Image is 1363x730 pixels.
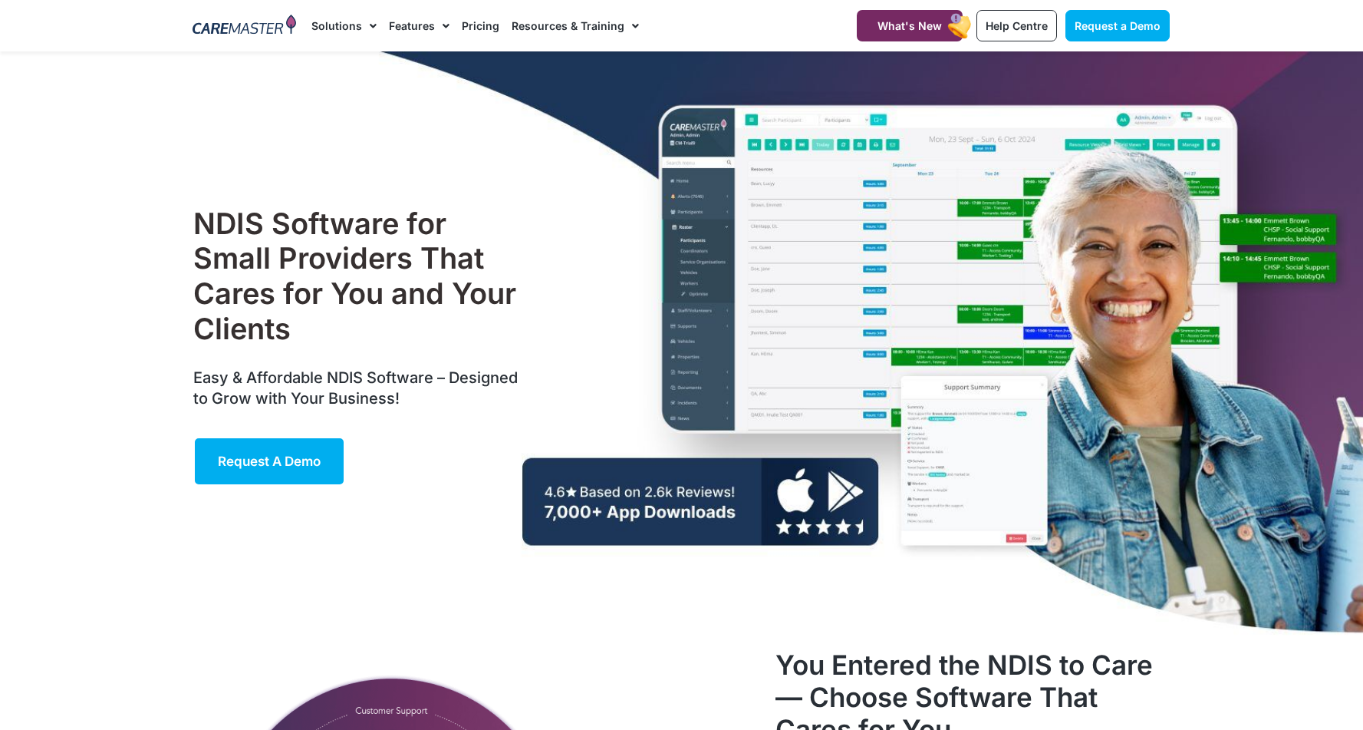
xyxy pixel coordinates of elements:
span: Request a Demo [218,454,321,469]
span: Help Centre [986,19,1048,32]
a: Request a Demo [193,437,345,486]
a: What's New [857,10,963,41]
span: Request a Demo [1075,19,1161,32]
a: Request a Demo [1065,10,1170,41]
a: Help Centre [976,10,1057,41]
img: CareMaster Logo [193,15,296,38]
h1: NDIS Software for Small Providers That Cares for You and Your Clients [193,206,525,346]
span: What's New [877,19,942,32]
span: Easy & Affordable NDIS Software – Designed to Grow with Your Business! [193,368,518,408]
